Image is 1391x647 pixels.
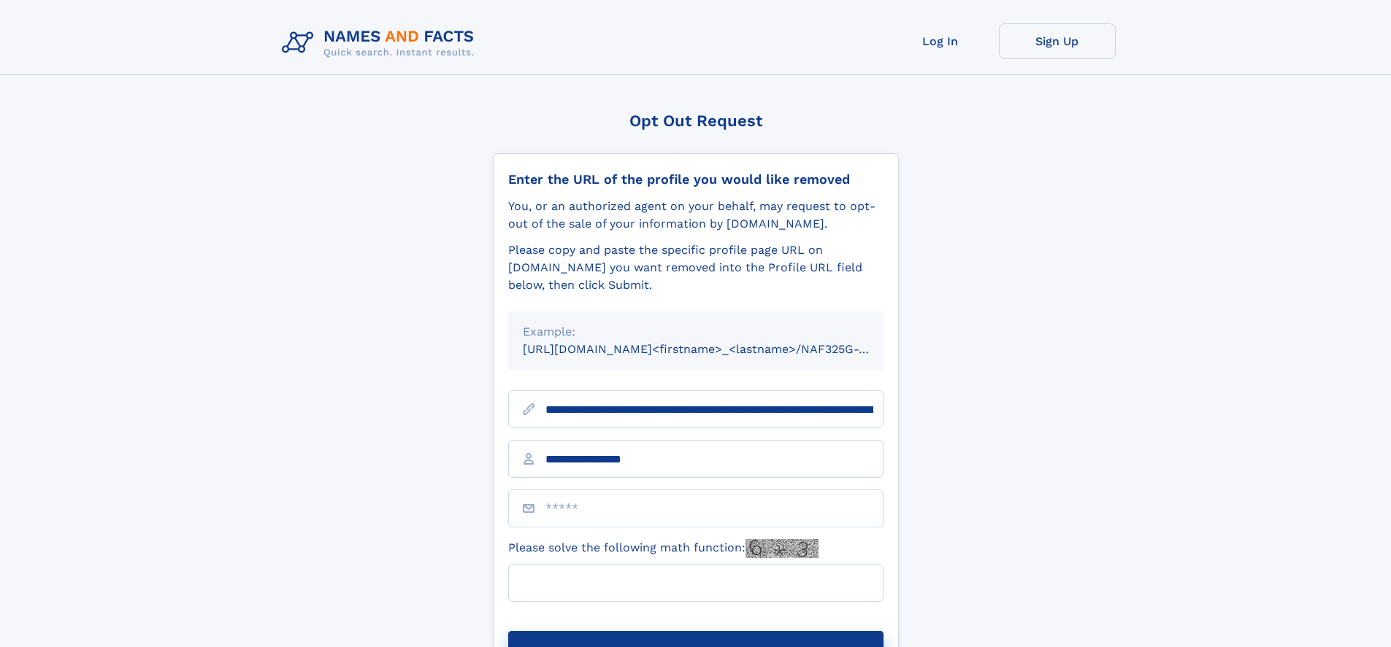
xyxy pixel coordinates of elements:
div: Opt Out Request [493,112,899,130]
small: [URL][DOMAIN_NAME]<firstname>_<lastname>/NAF325G-xxxxxxxx [523,342,911,356]
div: Example: [523,323,869,341]
a: Sign Up [999,23,1116,59]
label: Please solve the following math function: [508,539,819,558]
div: Please copy and paste the specific profile page URL on [DOMAIN_NAME] you want removed into the Pr... [508,241,884,294]
a: Log In [882,23,999,59]
img: Logo Names and Facts [276,23,486,63]
div: You, or an authorized agent on your behalf, may request to opt-out of the sale of your informatio... [508,198,884,233]
div: Enter the URL of the profile you would like removed [508,171,884,187]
